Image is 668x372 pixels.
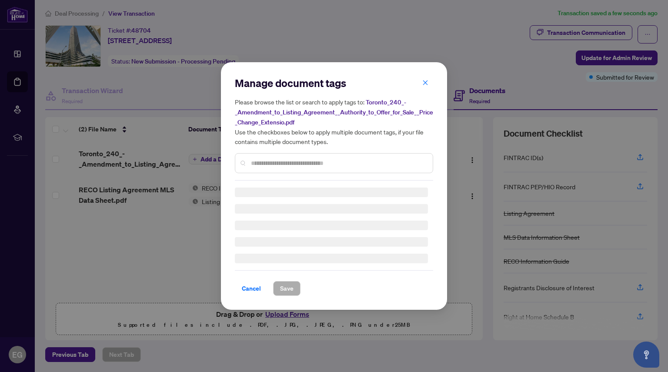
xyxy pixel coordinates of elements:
[235,98,433,126] span: Toronto_240_-_Amendment_to_Listing_Agreement__Authority_to_Offer_for_Sale__Price_Change_Extensio.pdf
[242,282,261,295] span: Cancel
[235,97,433,146] h5: Please browse the list or search to apply tags to: Use the checkboxes below to apply multiple doc...
[235,281,268,296] button: Cancel
[273,281,301,296] button: Save
[235,76,433,90] h2: Manage document tags
[633,342,659,368] button: Open asap
[422,80,428,86] span: close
